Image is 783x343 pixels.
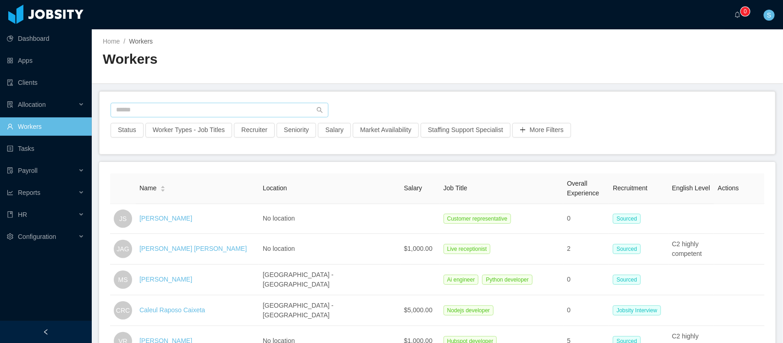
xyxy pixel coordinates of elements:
[613,275,641,285] span: Sourced
[18,167,38,174] span: Payroll
[7,117,84,136] a: icon: userWorkers
[259,295,400,326] td: [GEOGRAPHIC_DATA] - [GEOGRAPHIC_DATA]
[119,210,127,228] span: JS
[103,38,120,45] a: Home
[567,180,599,197] span: Overall Experience
[421,123,511,138] button: Staffing Support Specialist
[111,123,144,138] button: Status
[161,185,166,188] i: icon: caret-up
[234,123,275,138] button: Recruiter
[7,29,84,48] a: icon: pie-chartDashboard
[613,305,661,315] span: Jobsity Interview
[18,101,46,108] span: Allocation
[160,184,166,191] div: Sort
[7,211,13,218] i: icon: book
[672,184,710,192] span: English Level
[118,271,128,289] span: MS
[444,275,479,285] span: Ai engineer
[444,184,467,192] span: Job Title
[7,51,84,70] a: icon: appstoreApps
[482,275,532,285] span: Python developer
[259,234,400,265] td: No location
[613,244,641,254] span: Sourced
[7,189,13,196] i: icon: line-chart
[161,188,166,191] i: icon: caret-down
[767,10,771,21] span: S
[741,7,750,16] sup: 0
[259,204,400,234] td: No location
[404,306,433,314] span: $5,000.00
[129,38,153,45] span: Workers
[734,11,741,18] i: icon: bell
[139,276,192,283] a: [PERSON_NAME]
[7,167,13,174] i: icon: file-protect
[512,123,571,138] button: icon: plusMore Filters
[563,295,609,326] td: 0
[139,306,205,314] a: Caleul Raposo Caixeta
[613,184,647,192] span: Recruitment
[7,101,13,108] i: icon: solution
[444,305,494,315] span: Nodejs developer
[563,265,609,295] td: 0
[139,245,247,252] a: [PERSON_NAME] [PERSON_NAME]
[563,204,609,234] td: 0
[139,183,156,193] span: Name
[18,189,40,196] span: Reports
[317,107,323,113] i: icon: search
[7,233,13,240] i: icon: setting
[259,265,400,295] td: [GEOGRAPHIC_DATA] - [GEOGRAPHIC_DATA]
[7,73,84,92] a: icon: auditClients
[668,234,714,265] td: C2 highly competent
[318,123,351,138] button: Salary
[117,240,129,258] span: JAG
[353,123,419,138] button: Market Availability
[263,184,287,192] span: Location
[18,233,56,240] span: Configuration
[613,214,641,224] span: Sourced
[116,301,130,320] span: CRC
[563,234,609,265] td: 2
[404,245,433,252] span: $1,000.00
[718,184,739,192] span: Actions
[123,38,125,45] span: /
[277,123,316,138] button: Seniority
[139,215,192,222] a: [PERSON_NAME]
[18,211,27,218] span: HR
[404,184,422,192] span: Salary
[7,139,84,158] a: icon: profileTasks
[444,214,511,224] span: Customer representative
[103,50,438,69] h2: Workers
[145,123,232,138] button: Worker Types - Job Titles
[444,244,491,254] span: Live receptionist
